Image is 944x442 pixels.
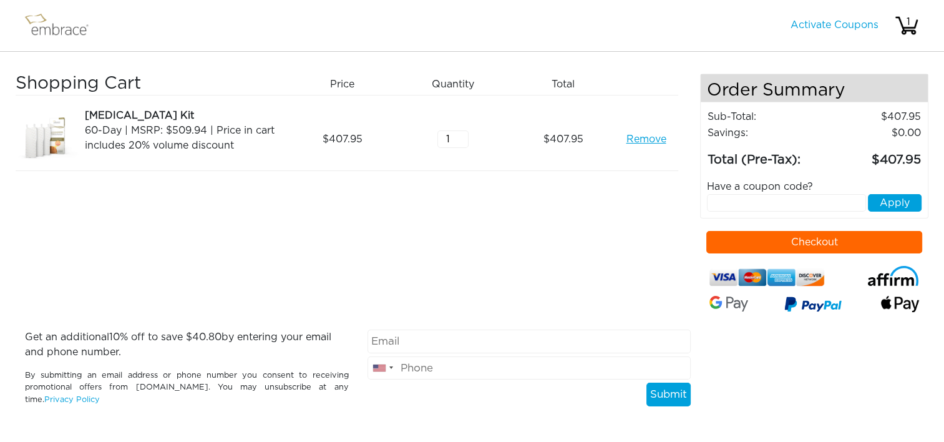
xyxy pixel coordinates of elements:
span: 40.80 [192,332,221,342]
span: 407.95 [543,132,583,147]
td: Savings : [707,125,825,141]
input: Phone [367,356,691,380]
img: Google-Pay-Logo.svg [709,296,747,311]
button: Submit [646,383,691,406]
img: fullApplePay.png [881,296,919,312]
div: Total [513,74,623,95]
a: Activate Coupons [791,20,878,30]
div: Have a coupon code? [698,179,931,194]
div: Price [292,74,402,95]
button: Checkout [706,231,922,253]
h4: Order Summary [701,74,928,102]
td: 0.00 [825,125,922,141]
img: credit-cards.png [709,266,824,290]
img: logo.png [22,10,103,41]
span: Quantity [432,77,474,92]
td: Total (Pre-Tax): [707,141,825,170]
div: 1 [896,14,921,29]
img: affirm-logo.svg [867,266,919,286]
p: By submitting an email address or phone number you consent to receiving promotional offers from [... [25,370,349,406]
input: Email [367,330,691,353]
span: 10 [109,332,120,342]
div: [MEDICAL_DATA] Kit [85,108,283,123]
div: 60-Day | MSRP: $509.94 | Price in cart includes 20% volume discount [85,123,283,153]
img: paypal-v3.png [784,293,842,317]
a: 1 [894,20,919,30]
button: Apply [868,194,922,212]
img: cart [894,13,919,38]
td: 407.95 [825,141,922,170]
td: Sub-Total: [707,109,825,125]
p: Get an additional % off to save $ by entering your email and phone number. [25,330,349,360]
a: Remove [626,132,666,147]
img: a09f5d18-8da6-11e7-9c79-02e45ca4b85b.jpeg [16,108,78,170]
a: Privacy Policy [44,396,100,404]
h3: Shopping Cart [16,74,283,95]
span: 407.95 [323,132,363,147]
td: 407.95 [825,109,922,125]
div: United States: +1 [368,357,397,380]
